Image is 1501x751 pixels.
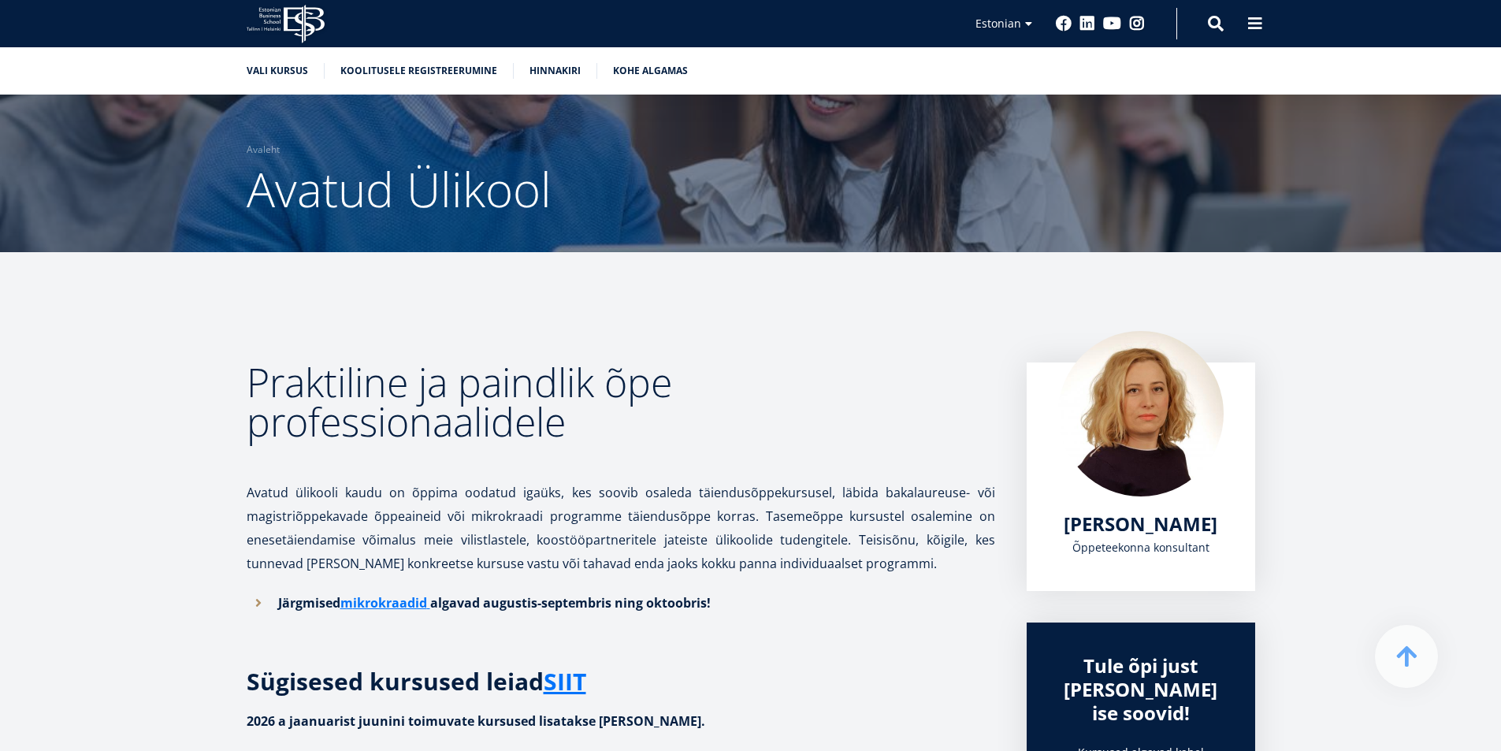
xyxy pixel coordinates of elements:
a: Linkedin [1079,16,1095,32]
p: Avatud ülikooli kaudu on õppima oodatud igaüks, kes soovib osaleda täiendusõppekursusel, läbida b... [247,457,995,575]
a: Vali kursus [247,63,308,79]
h2: Praktiline ja paindlik õpe professionaalidele [247,362,995,441]
strong: Järgmised algavad augustis-septembris ning oktoobris! [278,594,711,612]
strong: 2026 a jaanuarist juunini toimuvate kursused lisatakse [PERSON_NAME]. [247,712,705,730]
a: Facebook [1056,16,1072,32]
a: Koolitusele registreerumine [340,63,497,79]
div: Õppeteekonna konsultant [1058,536,1224,560]
a: Instagram [1129,16,1145,32]
a: [PERSON_NAME] [1064,512,1217,536]
a: Avaleht [247,142,280,158]
a: ikrokraadid [353,591,427,615]
a: Kohe algamas [613,63,688,79]
a: SIIT [544,670,586,693]
a: m [340,591,353,615]
span: Avatud Ülikool [247,157,552,221]
a: Youtube [1103,16,1121,32]
a: Hinnakiri [529,63,581,79]
img: Kadri Osula Learning Journey Advisor [1058,331,1224,496]
div: Tule õpi just [PERSON_NAME] ise soovid! [1058,654,1224,725]
span: [PERSON_NAME] [1064,511,1217,537]
strong: Sügisesed kursused leiad [247,665,586,697]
